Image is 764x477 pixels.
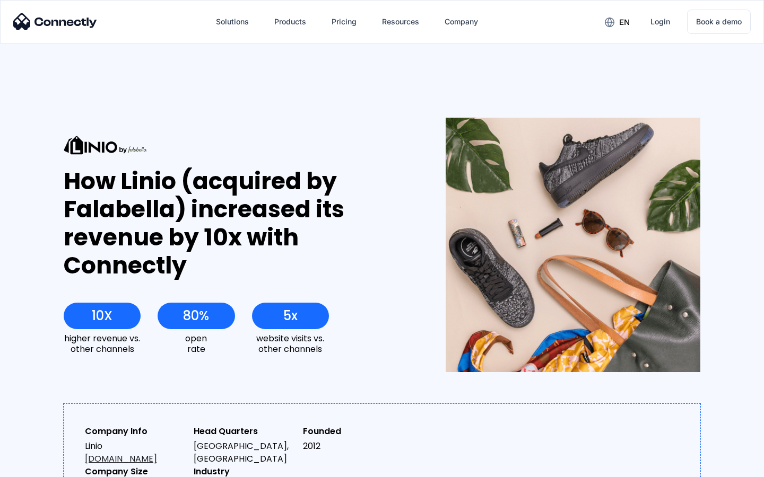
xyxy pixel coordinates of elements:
div: Resources [382,14,419,29]
div: en [619,15,630,30]
a: Pricing [323,9,365,34]
div: How Linio (acquired by Falabella) increased its revenue by 10x with Connectly [64,167,407,279]
div: Products [274,14,306,29]
div: 5x [283,308,298,323]
div: 80% [183,308,209,323]
div: 10X [92,308,112,323]
aside: Language selected: English [11,458,64,473]
ul: Language list [21,458,64,473]
div: Founded [303,425,403,438]
div: Head Quarters [194,425,294,438]
div: Login [650,14,670,29]
div: Linio [85,440,185,465]
a: Login [642,9,679,34]
div: Pricing [332,14,357,29]
div: higher revenue vs. other channels [64,333,141,354]
a: [DOMAIN_NAME] [85,453,157,465]
div: [GEOGRAPHIC_DATA], [GEOGRAPHIC_DATA] [194,440,294,465]
div: open rate [158,333,235,354]
div: 2012 [303,440,403,453]
div: Company Info [85,425,185,438]
div: Company [445,14,478,29]
a: Book a demo [687,10,751,34]
div: website visits vs. other channels [252,333,329,354]
img: Connectly Logo [13,13,97,30]
div: Solutions [216,14,249,29]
